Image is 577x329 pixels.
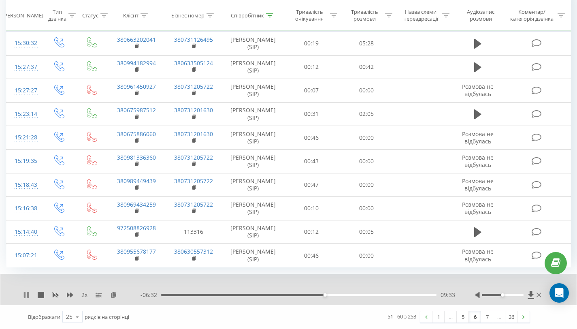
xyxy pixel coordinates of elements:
div: 15:19:35 [15,153,34,169]
td: 00:00 [339,150,394,173]
div: Співробітник [231,12,264,19]
td: [PERSON_NAME] (SIP) [222,32,284,55]
a: 380994182994 [117,59,156,67]
a: 7 [481,311,493,323]
a: 380981336360 [117,154,156,161]
td: [PERSON_NAME] (SIP) [222,173,284,197]
a: 380675886060 [117,130,156,138]
a: 380731205722 [174,154,213,161]
div: Бізнес номер [171,12,204,19]
span: Розмова не відбулась [462,177,494,192]
td: 00:07 [284,79,339,102]
a: 380731205722 [174,201,213,208]
td: 00:12 [284,55,339,79]
div: Аудіозапис розмови [459,9,502,22]
span: Відображати [28,313,60,320]
a: 6 [469,311,481,323]
div: 15:30:32 [15,35,34,51]
td: 113316 [165,220,222,244]
span: Розмова не відбулась [462,248,494,263]
td: 00:12 [284,220,339,244]
a: 380731201630 [174,106,213,114]
a: 380731205722 [174,83,213,90]
td: 00:19 [284,32,339,55]
td: 00:42 [339,55,394,79]
a: 380731126495 [174,36,213,43]
div: Accessibility label [501,293,505,297]
span: рядків на сторінці [85,313,129,320]
div: 15:27:37 [15,59,34,75]
td: 00:00 [339,79,394,102]
div: 15:16:38 [15,201,34,216]
div: Open Intercom Messenger [549,283,569,303]
td: 00:46 [284,244,339,267]
span: 09:33 [441,291,455,299]
a: 380731201630 [174,130,213,138]
td: 02:05 [339,102,394,126]
a: 380675987512 [117,106,156,114]
span: Розмова не відбулась [462,154,494,169]
div: Тривалість розмови [347,9,383,22]
td: 00:00 [339,197,394,220]
td: 00:00 [339,173,394,197]
div: Назва схеми переадресації [402,9,441,22]
td: [PERSON_NAME] (SIP) [222,244,284,267]
div: … [493,311,505,323]
td: [PERSON_NAME] (SIP) [222,102,284,126]
a: 380969434259 [117,201,156,208]
a: 972508826928 [117,224,156,232]
a: 380731205722 [174,177,213,185]
div: 15:07:21 [15,248,34,263]
td: 00:10 [284,197,339,220]
div: [PERSON_NAME] [2,12,43,19]
div: Тип дзвінка [48,9,66,22]
td: 00:05 [339,220,394,244]
span: Розмова не відбулась [462,83,494,98]
div: 15:21:28 [15,130,34,145]
td: [PERSON_NAME] (SIP) [222,55,284,79]
div: … [445,311,457,323]
td: 05:28 [339,32,394,55]
a: 26 [505,311,517,323]
div: 15:27:27 [15,83,34,98]
div: 15:23:14 [15,106,34,122]
span: Розмова не відбулась [462,130,494,145]
td: 00:31 [284,102,339,126]
td: [PERSON_NAME] (SIP) [222,220,284,244]
a: 1 [432,311,445,323]
div: Статус [82,12,98,19]
td: [PERSON_NAME] (SIP) [222,79,284,102]
td: [PERSON_NAME] (SIP) [222,197,284,220]
td: [PERSON_NAME] (SIP) [222,150,284,173]
div: Клієнт [123,12,138,19]
a: 380961450927 [117,83,156,90]
a: 5 [457,311,469,323]
a: 380630557312 [174,248,213,255]
td: [PERSON_NAME] (SIP) [222,126,284,150]
span: 2 x [81,291,87,299]
span: Розмова не відбулась [462,201,494,216]
td: 00:00 [339,126,394,150]
a: 380989449439 [117,177,156,185]
div: 51 - 60 з 253 [388,312,416,320]
div: 25 [66,313,72,321]
td: 00:46 [284,126,339,150]
a: 380663202041 [117,36,156,43]
td: 00:43 [284,150,339,173]
div: Коментар/категорія дзвінка [508,9,556,22]
td: 00:00 [339,244,394,267]
span: - 06:32 [141,291,161,299]
div: 15:14:40 [15,224,34,240]
div: Accessibility label [324,293,327,297]
td: 00:47 [284,173,339,197]
div: 15:18:43 [15,177,34,193]
div: Тривалість очікування [291,9,328,22]
a: 380955678177 [117,248,156,255]
a: 380633505124 [174,59,213,67]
